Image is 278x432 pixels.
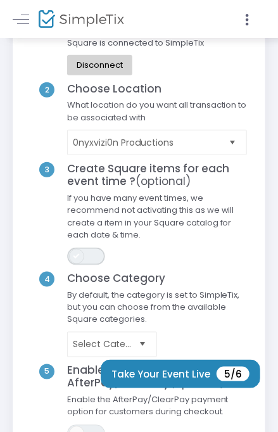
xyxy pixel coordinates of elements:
h4: Enable AfterPay/ClearPay [61,364,253,390]
span: If you have many event times, we recommend not activating this as we will create a item in your S... [61,192,253,248]
div: Disconnect [77,60,123,70]
span: (optional) [136,174,191,189]
button: Take Your Event Live5/6 [101,360,260,388]
h4: Choose Category [61,272,253,284]
h4: Choose Location [61,82,253,95]
span: 4 [39,272,54,287]
span: Enable the AfterPay/ClearPay payment option for customers during checkout. [61,394,253,425]
span: 3 [39,162,54,177]
span: 5 [39,364,54,379]
span: Select Category [73,338,134,351]
button: Select [224,129,241,156]
span: 5/6 [217,367,250,381]
span: 2 [39,82,54,98]
span: Square is connected to SimpleTix [61,37,210,56]
button: Select [134,331,151,359]
kendo-dropdownlist: NO DATA FOUND [67,332,157,357]
span: 0nyxvizi0n Productions [73,136,224,149]
span: What location do you want all transaction to be associated with [61,99,253,130]
h4: Create Square items for each event time ? [61,162,253,188]
span: By default, the category is set to SimpleTix, but you can choose from the available Square catego... [61,289,253,333]
button: Disconnect [67,55,132,75]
